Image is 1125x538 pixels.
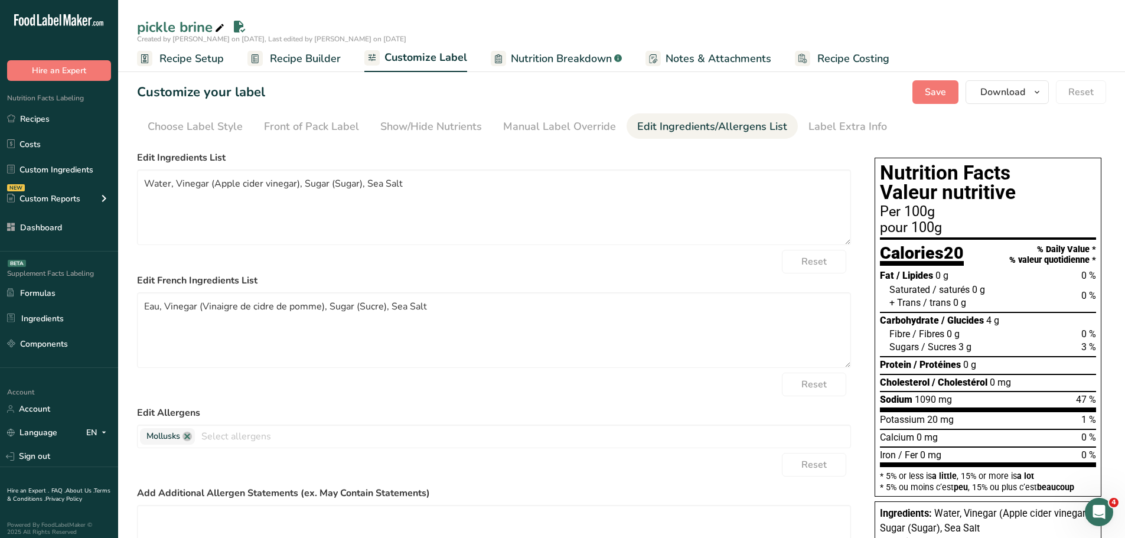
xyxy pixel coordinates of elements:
span: Nutrition Breakdown [511,51,612,67]
input: Select allergens [195,427,850,445]
span: Ingredients: [880,508,932,519]
span: / Sucres [921,341,956,353]
button: Download [966,80,1049,104]
div: pickle brine [137,17,227,38]
a: Terms & Conditions . [7,487,110,503]
div: % Daily Value * % valeur quotidienne * [1009,244,1096,265]
span: 0 g [963,359,976,370]
span: Iron [880,449,896,461]
span: 0 % [1081,328,1096,340]
span: 1090 mg [915,394,952,405]
span: a lot [1017,471,1034,481]
label: Edit Allergens [137,406,851,420]
div: Show/Hide Nutrients [380,119,482,135]
h1: Nutrition Facts Valeur nutritive [880,163,1096,203]
h1: Customize your label [137,83,265,102]
div: Per 100g [880,205,1096,219]
span: 0 mg [917,432,938,443]
span: a little [932,471,957,481]
button: Hire an Expert [7,60,111,81]
span: 0 % [1081,270,1096,281]
span: / saturés [932,284,970,295]
span: / Glucides [941,315,984,326]
span: Cholesterol [880,377,930,388]
button: Reset [782,373,846,396]
span: / Fibres [912,328,944,340]
span: Sodium [880,394,912,405]
div: Manual Label Override [503,119,616,135]
span: Recipe Setup [159,51,224,67]
span: Created by [PERSON_NAME] on [DATE], Last edited by [PERSON_NAME] on [DATE] [137,34,406,44]
span: Reset [801,255,827,269]
span: 0 g [953,297,966,308]
span: Notes & Attachments [666,51,771,67]
div: Front of Pack Label [264,119,359,135]
div: Choose Label Style [148,119,243,135]
span: Save [925,85,946,99]
div: EN [86,426,111,440]
button: Reset [782,453,846,477]
span: 3 % [1081,341,1096,353]
span: Saturated [889,284,930,295]
label: Add Additional Allergen Statements (ex. May Contain Statements) [137,486,851,500]
label: Edit French Ingredients List [137,273,851,288]
a: Recipe Builder [247,45,341,72]
a: Nutrition Breakdown [491,45,622,72]
span: / trans [923,297,951,308]
span: Fat [880,270,894,281]
a: Privacy Policy [45,495,82,503]
button: Reset [1056,80,1106,104]
span: Carbohydrate [880,315,939,326]
span: / Lipides [896,270,933,281]
span: 0 mg [920,449,941,461]
span: Recipe Costing [817,51,889,67]
span: / Protéines [914,359,961,370]
span: Reset [801,377,827,392]
div: Label Extra Info [808,119,887,135]
span: 0 % [1081,290,1096,301]
span: 0 % [1081,449,1096,461]
a: Customize Label [364,44,467,73]
div: * 5% ou moins c’est , 15% ou plus c’est [880,483,1096,491]
a: FAQ . [51,487,66,495]
div: Powered By FoodLabelMaker © 2025 All Rights Reserved [7,521,111,536]
span: 0 % [1081,432,1096,443]
section: * 5% or less is , 15% or more is [880,467,1096,491]
span: 20 [944,243,964,263]
span: + Trans [889,297,921,308]
span: Reset [801,458,827,472]
div: Custom Reports [7,193,80,205]
span: Download [980,85,1025,99]
span: 47 % [1076,394,1096,405]
span: Water, Vinegar (Apple cider vinegar), Sugar (Sugar), Sea Salt [880,508,1091,534]
span: beaucoup [1037,482,1074,492]
span: Mollusks [146,430,180,443]
a: Language [7,422,57,443]
button: Reset [782,250,846,273]
div: pour 100g [880,221,1096,235]
span: Customize Label [384,50,467,66]
span: 0 g [947,328,960,340]
span: / Cholestérol [932,377,987,388]
span: Calcium [880,432,914,443]
span: Fibre [889,328,910,340]
span: / Fer [898,449,918,461]
div: Calories [880,244,964,266]
a: Recipe Costing [795,45,889,72]
span: 0 mg [990,377,1011,388]
span: Protein [880,359,911,370]
span: Potassium [880,414,925,425]
a: Recipe Setup [137,45,224,72]
span: 4 g [986,315,999,326]
span: 20 mg [927,414,954,425]
label: Edit Ingredients List [137,151,851,165]
span: 1 % [1081,414,1096,425]
span: Recipe Builder [270,51,341,67]
a: Hire an Expert . [7,487,49,495]
a: Notes & Attachments [645,45,771,72]
div: Edit Ingredients/Allergens List [637,119,787,135]
span: 3 g [958,341,971,353]
span: Reset [1068,85,1094,99]
span: 0 g [935,270,948,281]
span: 4 [1109,498,1119,507]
